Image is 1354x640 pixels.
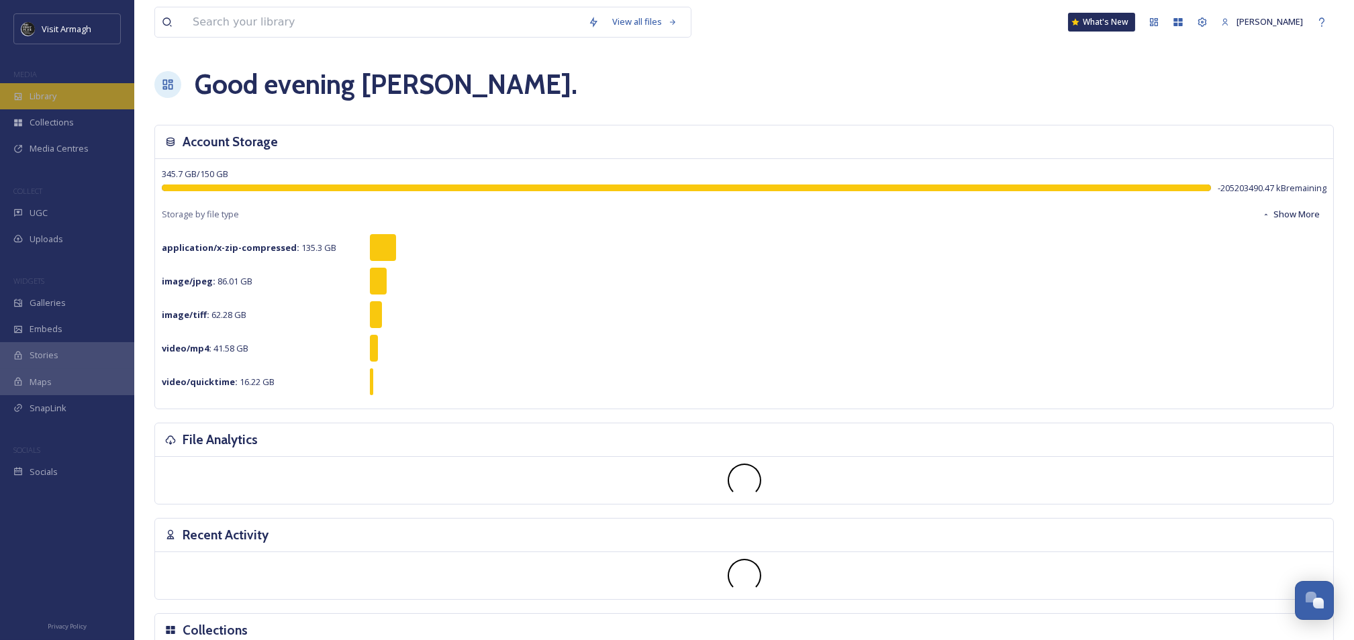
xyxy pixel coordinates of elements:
img: THE-FIRST-PLACE-VISIT-ARMAGH.COM-BLACK.jpg [21,22,35,36]
a: What's New [1068,13,1135,32]
span: [PERSON_NAME] [1237,15,1303,28]
span: SOCIALS [13,445,40,455]
span: Socials [30,466,58,478]
span: 135.3 GB [162,242,336,254]
a: Privacy Policy [48,617,87,633]
input: Search your library [186,7,581,37]
span: Stories [30,349,58,362]
span: WIDGETS [13,276,44,286]
strong: video/mp4 : [162,342,211,354]
strong: image/tiff : [162,309,209,321]
strong: application/x-zip-compressed : [162,242,299,254]
h3: File Analytics [183,430,258,449]
span: Galleries [30,297,66,309]
a: [PERSON_NAME] [1214,9,1310,35]
strong: image/jpeg : [162,275,215,287]
span: 41.58 GB [162,342,248,354]
span: -205203490.47 kB remaining [1218,182,1326,195]
span: COLLECT [13,186,42,196]
span: Visit Armagh [42,23,91,35]
button: Open Chat [1295,581,1334,620]
span: SnapLink [30,402,66,415]
strong: video/quicktime : [162,376,238,388]
span: Maps [30,376,52,388]
span: 86.01 GB [162,275,252,287]
span: Storage by file type [162,208,239,221]
span: 62.28 GB [162,309,246,321]
span: Library [30,90,56,103]
h1: Good evening [PERSON_NAME] . [195,64,577,105]
a: View all files [606,9,684,35]
span: Privacy Policy [48,622,87,631]
span: UGC [30,207,48,219]
span: 16.22 GB [162,376,275,388]
h3: Collections [183,621,248,640]
button: Show More [1255,201,1326,227]
span: Media Centres [30,142,89,155]
span: 345.7 GB / 150 GB [162,168,228,180]
span: MEDIA [13,69,37,79]
span: Uploads [30,233,63,246]
h3: Recent Activity [183,525,269,545]
span: Collections [30,116,74,129]
h3: Account Storage [183,132,278,152]
span: Embeds [30,323,62,335]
